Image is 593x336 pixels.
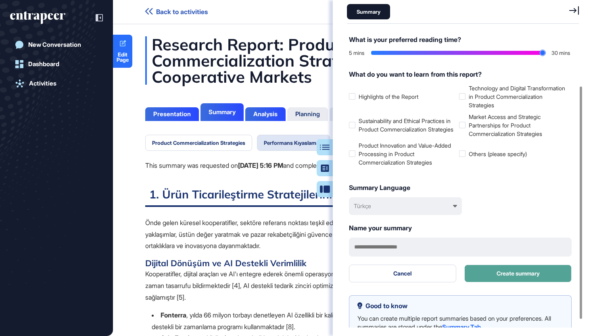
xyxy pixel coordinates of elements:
[145,36,561,85] div: Research Report: Product Commercialization Strategies in Cooperative Markets
[442,323,482,331] a: Summary Tab.
[156,8,208,16] span: Back to activities
[10,56,103,72] a: Dashboard
[161,311,186,319] strong: Fonterra
[145,135,252,151] button: Product Commercialization Strategies
[349,92,456,101] label: Highlights of the Report
[238,161,283,169] b: [DATE] 5:16 PM
[10,37,103,53] a: New Conversation
[349,69,572,79] div: What do you want to learn from this report?
[209,109,236,116] div: Summary
[10,75,103,92] a: Activities
[113,52,132,63] span: Edit Page
[459,84,566,109] label: Technology and Digital Transformation in Product Commercialization Strategies
[10,11,65,24] div: entrapeer-logo
[145,187,561,207] h2: 1. Ürün Ticarileştirme Stratejilerini Kıyaslama
[349,117,456,134] label: Sustainability and Ethical Practices in Product Commercialization Strategies
[349,141,456,167] label: Product Innovation and Value-Added Processing in Product Commercialization Strategies
[464,265,572,282] button: Create summary
[29,80,56,87] div: Activities
[257,135,330,151] button: Performans Kıyaslaması
[152,309,561,333] li: , yılda 66 milyon torbayı denetleyen AI özellikli bir kalite kontrol sistemi kullanmakta ve tesis...
[357,314,563,331] div: You can create multiple report summaries based on your preferences. All summaries are stored unde...
[145,268,561,303] p: Kooperatifler, dijital araçları ve AI'ı entegre ederek önemli operasyonel kazanımlar elde etmekte...
[459,113,566,138] label: Market Access and Strategic Partnerships for Product Commercialization Strategies
[349,35,572,44] div: What is your preferred reading time?
[347,4,390,19] div: Summary
[253,111,278,118] div: Analysis
[28,61,59,68] div: Dashboard
[354,202,371,210] div: Türkçe
[145,161,380,171] div: This summary was requested on and completed on
[113,35,132,68] a: Edit Page
[145,258,561,268] h3: Dijital Dönüşüm ve AI Destekli Verimlilik
[153,111,191,118] div: Presentation
[459,150,566,158] label: Others (please specify)
[357,302,563,309] div: Good to know
[28,41,81,48] div: New Conversation
[349,183,572,192] div: Summary Language
[349,49,365,57] div: 5 mins
[349,265,456,282] button: Cancel
[295,111,320,118] div: Planning
[145,217,561,252] p: Önde gelen küresel kooperatifler, sektöre referans noktası teşkil eden sofistike, çok yönlü ürün ...
[145,8,208,16] a: Back to activities
[349,223,572,233] div: Name your summary
[551,49,572,57] div: 30 mins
